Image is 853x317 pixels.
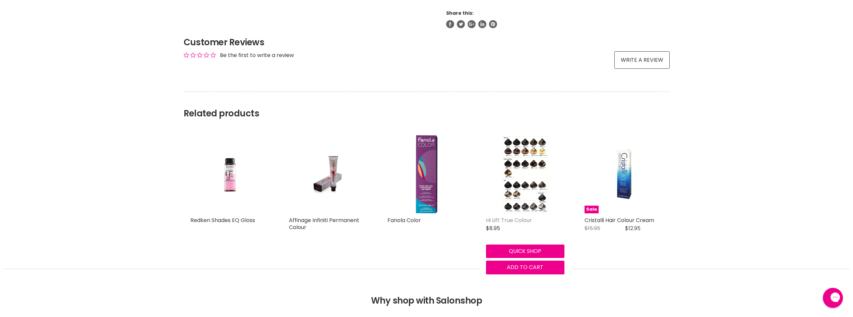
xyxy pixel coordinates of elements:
[585,206,599,213] span: Sale
[203,135,256,213] img: Redken Shades EQ Gloss
[598,135,650,213] img: Cristalli Hair Colour Cream
[614,51,670,69] a: Write a review
[3,269,850,316] h2: Why shop with Salonshop
[302,135,354,213] img: Affinage Infiniti Permanent Colour
[585,224,600,232] span: $15.95
[625,224,641,232] span: $12.95
[190,135,269,213] a: Redken Shades EQ Gloss
[184,36,670,48] h2: Customer Reviews
[486,224,500,232] span: $8.95
[507,263,543,271] span: Add to cart
[184,51,216,59] div: Average rating is 0.00 stars
[289,135,367,213] a: Affinage Infiniti Permanent Colour
[585,216,654,224] a: Cristalli Hair Colour Cream
[486,135,564,213] a: Hi Lift True Colour Hi Lift True Colour
[416,135,438,213] img: Fanola Color
[190,216,255,224] a: Redken Shades EQ Gloss
[387,135,466,213] a: Fanola Color Fanola Color
[446,10,670,28] aside: Share this:
[585,135,663,213] a: Cristalli Hair Colour Cream Sale
[486,245,564,258] button: Quick shop
[220,52,294,59] div: Be the first to write a review
[499,135,550,213] img: Hi Lift True Colour
[446,10,474,16] span: Share this:
[819,285,846,310] iframe: Gorgias live chat messenger
[486,216,532,224] a: Hi Lift True Colour
[387,216,421,224] a: Fanola Color
[486,261,564,274] button: Add to cart
[184,92,670,119] h2: Related products
[289,216,359,231] a: Affinage Infiniti Permanent Colour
